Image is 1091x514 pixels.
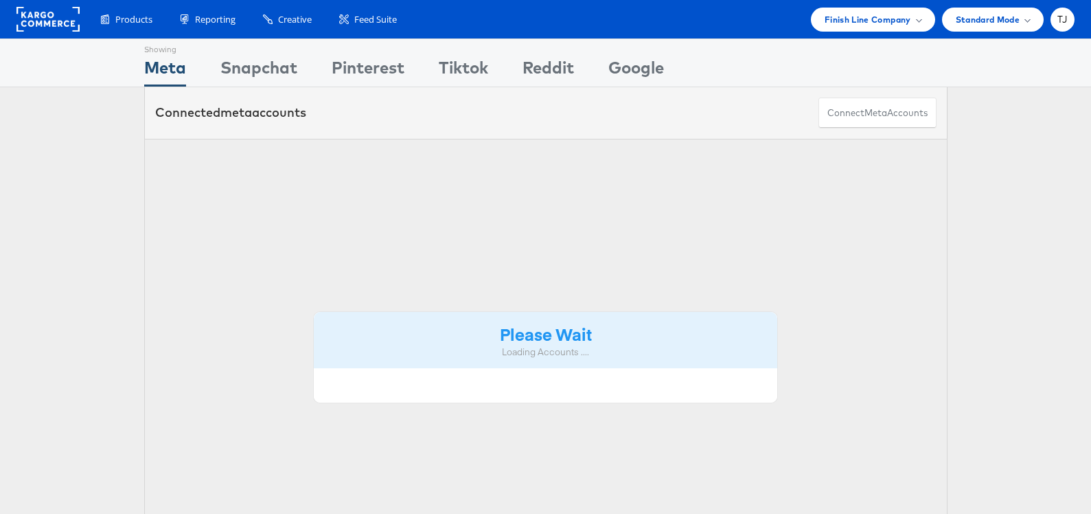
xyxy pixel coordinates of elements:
[195,13,236,26] span: Reporting
[439,56,488,87] div: Tiktok
[220,104,252,120] span: meta
[115,13,152,26] span: Products
[1057,15,1068,24] span: TJ
[155,104,306,122] div: Connected accounts
[825,12,911,27] span: Finish Line Company
[332,56,404,87] div: Pinterest
[144,56,186,87] div: Meta
[956,12,1020,27] span: Standard Mode
[864,107,887,120] span: meta
[522,56,574,87] div: Reddit
[818,98,937,128] button: ConnectmetaAccounts
[608,56,664,87] div: Google
[354,13,397,26] span: Feed Suite
[500,322,592,345] strong: Please Wait
[144,39,186,56] div: Showing
[220,56,297,87] div: Snapchat
[324,346,768,359] div: Loading Accounts ....
[278,13,312,26] span: Creative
